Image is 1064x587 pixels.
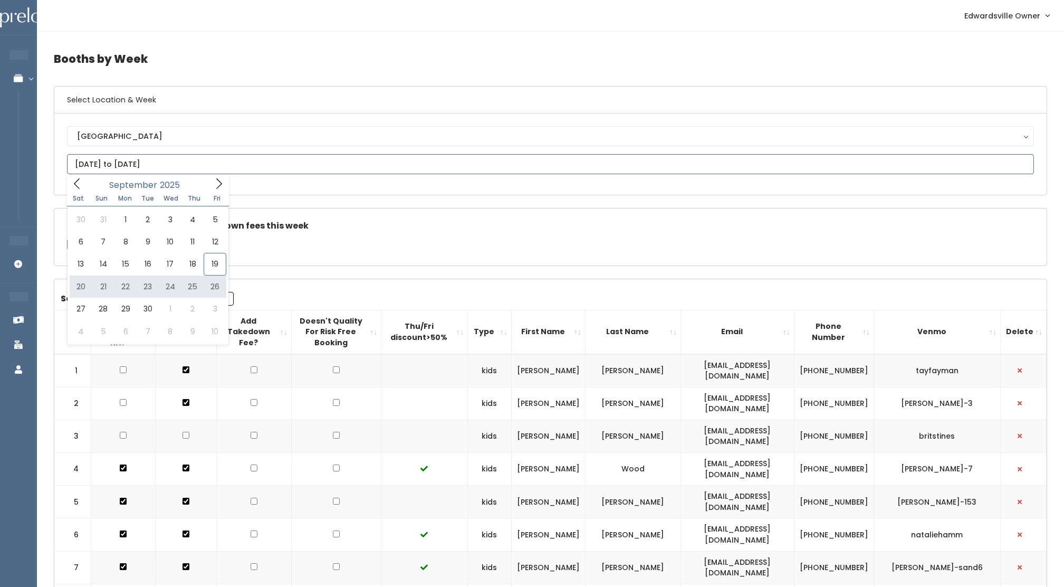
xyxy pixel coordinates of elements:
[204,231,226,253] span: September 12, 2025
[680,420,794,452] td: [EMAIL_ADDRESS][DOMAIN_NAME]
[137,253,159,275] span: September 16, 2025
[54,486,91,518] td: 5
[511,518,585,551] td: [PERSON_NAME]
[467,387,511,420] td: kids
[794,453,874,486] td: [PHONE_NUMBER]
[77,130,1024,142] div: [GEOGRAPHIC_DATA]
[54,354,91,387] td: 1
[874,354,1000,387] td: tayfayman
[204,276,226,298] span: September 26, 2025
[511,486,585,518] td: [PERSON_NAME]
[794,486,874,518] td: [PHONE_NUMBER]
[137,276,159,298] span: September 23, 2025
[54,453,91,486] td: 4
[114,276,137,298] span: September 22, 2025
[183,195,206,202] span: Thu
[467,354,511,387] td: kids
[794,310,874,354] th: Phone Number: activate to sort column ascending
[467,420,511,452] td: kids
[794,387,874,420] td: [PHONE_NUMBER]
[157,178,189,192] input: Year
[511,420,585,452] td: [PERSON_NAME]
[92,231,114,253] span: September 7, 2025
[159,209,181,231] span: September 3, 2025
[109,181,157,190] span: September
[467,486,511,518] td: kids
[92,276,114,298] span: September 21, 2025
[90,195,113,202] span: Sun
[70,253,92,275] span: September 13, 2025
[467,453,511,486] td: kids
[67,126,1034,146] button: [GEOGRAPHIC_DATA]
[67,195,90,202] span: Sat
[159,276,181,298] span: September 24, 2025
[794,551,874,584] td: [PHONE_NUMBER]
[511,310,585,354] th: First Name: activate to sort column ascending
[794,420,874,452] td: [PHONE_NUMBER]
[54,310,91,354] th: #: activate to sort column descending
[874,310,1000,354] th: Venmo: activate to sort column ascending
[511,354,585,387] td: [PERSON_NAME]
[114,253,137,275] span: September 15, 2025
[794,354,874,387] td: [PHONE_NUMBER]
[1000,310,1046,354] th: Delete: activate to sort column ascending
[114,209,137,231] span: September 1, 2025
[137,320,159,343] span: October 7, 2025
[54,44,1047,73] h4: Booths by Week
[54,420,91,452] td: 3
[159,320,181,343] span: October 8, 2025
[585,387,680,420] td: [PERSON_NAME]
[585,551,680,584] td: [PERSON_NAME]
[680,551,794,584] td: [EMAIL_ADDRESS][DOMAIN_NAME]
[680,354,794,387] td: [EMAIL_ADDRESS][DOMAIN_NAME]
[794,518,874,551] td: [PHONE_NUMBER]
[61,292,234,306] label: Search:
[874,387,1000,420] td: [PERSON_NAME]-3
[159,298,181,320] span: October 1, 2025
[92,253,114,275] span: September 14, 2025
[159,253,181,275] span: September 17, 2025
[113,195,137,202] span: Mon
[159,195,183,202] span: Wed
[204,209,226,231] span: September 5, 2025
[181,253,204,275] span: September 18, 2025
[114,320,137,343] span: October 6, 2025
[467,518,511,551] td: kids
[585,453,680,486] td: Wood
[874,551,1000,584] td: [PERSON_NAME]-sand6
[137,209,159,231] span: September 2, 2025
[680,387,794,420] td: [EMAIL_ADDRESS][DOMAIN_NAME]
[874,486,1000,518] td: [PERSON_NAME]-153
[204,298,226,320] span: October 3, 2025
[585,310,680,354] th: Last Name: activate to sort column ascending
[204,320,226,343] span: October 10, 2025
[467,310,511,354] th: Type: activate to sort column ascending
[181,320,204,343] span: October 9, 2025
[585,486,680,518] td: [PERSON_NAME]
[874,453,1000,486] td: [PERSON_NAME]-7
[181,209,204,231] span: September 4, 2025
[680,453,794,486] td: [EMAIL_ADDRESS][DOMAIN_NAME]
[54,551,91,584] td: 7
[585,420,680,452] td: [PERSON_NAME]
[585,354,680,387] td: [PERSON_NAME]
[204,253,226,275] span: September 19, 2025
[467,551,511,584] td: kids
[511,387,585,420] td: [PERSON_NAME]
[680,310,794,354] th: Email: activate to sort column ascending
[680,518,794,551] td: [EMAIL_ADDRESS][DOMAIN_NAME]
[381,310,467,354] th: Thu/Fri discount&gt;50%: activate to sort column ascending
[181,298,204,320] span: October 2, 2025
[159,231,181,253] span: September 10, 2025
[954,4,1060,27] a: Edwardsville Owner
[181,276,204,298] span: September 25, 2025
[137,195,160,202] span: Tue
[70,231,92,253] span: September 6, 2025
[54,518,91,551] td: 6
[511,453,585,486] td: [PERSON_NAME]
[291,310,381,354] th: Doesn't Quality For Risk Free Booking : activate to sort column ascending
[70,298,92,320] span: September 27, 2025
[70,320,92,343] span: October 4, 2025
[137,231,159,253] span: September 9, 2025
[181,231,204,253] span: September 11, 2025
